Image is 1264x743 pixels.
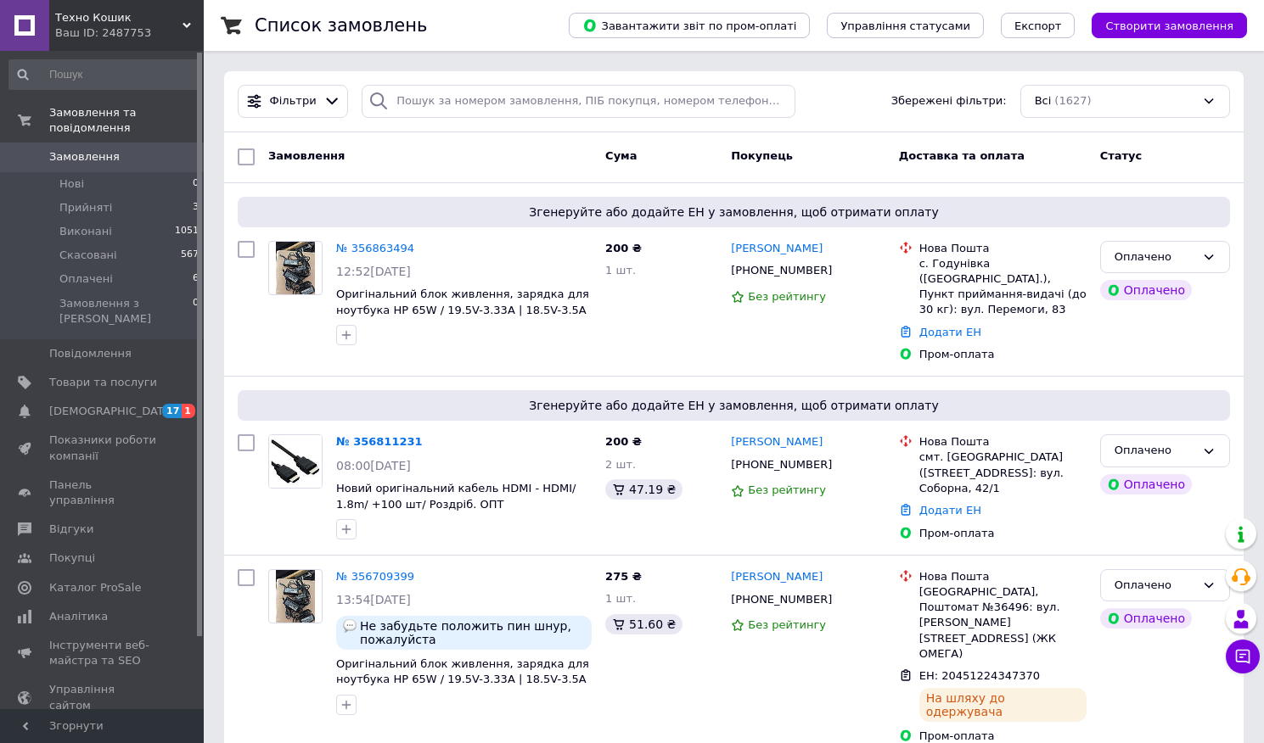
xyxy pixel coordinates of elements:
[1100,608,1192,628] div: Оплачено
[49,609,108,624] span: Аналітика
[605,592,636,605] span: 1 шт.
[605,614,683,634] div: 51.60 ₴
[49,433,157,463] span: Показники роботи компанії
[1001,13,1076,38] button: Експорт
[899,149,1025,162] span: Доставка та оплата
[582,18,796,33] span: Завантажити звіт по пром-оплаті
[336,657,589,686] a: Оригінальний блок живлення, зарядка для ноутбука HP 65W / 19.5V-3.33A | 18.5V-3.5A
[336,459,411,472] span: 08:00[DATE]
[244,204,1223,221] span: Згенеруйте або додайте ЕН у замовлення, щоб отримати оплату
[919,526,1087,541] div: Пром-оплата
[193,296,199,327] span: 0
[255,15,427,36] h1: Список замовлень
[336,242,414,254] a: № 356863494
[1075,19,1247,31] a: Створити замовлення
[919,584,1087,662] div: [GEOGRAPHIC_DATA], Поштомат №36496: вул. [PERSON_NAME][STREET_ADDRESS] (ЖК ОМЕГА)
[1100,149,1143,162] span: Статус
[827,13,984,38] button: Управління статусами
[55,25,204,41] div: Ваш ID: 2487753
[1054,94,1091,107] span: (1627)
[919,347,1087,362] div: Пром-оплата
[728,454,835,476] div: [PHONE_NUMBER]
[193,200,199,215] span: 3
[336,482,576,511] a: Новий оригінальний кабель HDMI - HDMI/ 1.8m/ +100 шт/ Роздріб. ОПТ
[919,256,1087,318] div: с. Годунівка ([GEOGRAPHIC_DATA].), Пункт приймання-видачі (до 30 кг): вул. Перемоги, 83
[360,619,585,646] span: Не забудьте положить пин шнур, пожалуйста
[336,593,411,606] span: 13:54[DATE]
[605,242,642,254] span: 200 ₴
[605,149,637,162] span: Cума
[49,404,175,419] span: [DEMOGRAPHIC_DATA]
[605,264,636,277] span: 1 шт.
[1035,93,1052,109] span: Всі
[1115,577,1195,595] div: Оплачено
[336,570,414,583] a: № 356709399
[49,149,120,165] span: Замовлення
[244,397,1223,414] span: Згенеруйте або додайте ЕН у замовлення, щоб отримати оплату
[49,346,132,361] span: Повідомлення
[55,10,183,25] span: Техно Кошик
[59,296,193,327] span: Замовлення з [PERSON_NAME]
[175,224,199,239] span: 1051
[181,248,199,263] span: 567
[49,580,141,595] span: Каталог ProSale
[193,271,199,287] span: 6
[919,241,1087,256] div: Нова Пошта
[919,669,1040,682] span: ЕН: 20451224347370
[1115,442,1195,460] div: Оплачено
[605,458,636,471] span: 2 шт.
[840,20,970,32] span: Управління статусами
[362,85,795,118] input: Пошук за номером замовлення, ПІБ покупця, номером телефону, Email, номером накладної
[49,478,157,508] span: Панель управління
[728,260,835,282] div: [PHONE_NUMBER]
[1014,20,1062,32] span: Експорт
[336,288,589,316] span: Оригінальний блок живлення, зарядка для ноутбука HP 65W / 19.5V-3.33A | 18.5V-3.5A
[919,326,981,338] a: Додати ЕН
[748,483,826,496] span: Без рейтингу
[49,105,204,136] span: Замовлення та повідомлення
[162,404,182,418] span: 17
[49,375,157,390] span: Товари та послуги
[269,435,322,488] img: Фото товару
[49,638,157,668] span: Інструменти веб-майстра та SEO
[1105,20,1233,32] span: Створити замовлення
[605,570,642,583] span: 275 ₴
[49,682,157,712] span: Управління сайтом
[919,450,1087,496] div: смт. [GEOGRAPHIC_DATA] ([STREET_ADDRESS]: вул. Соборна, 42/1
[731,434,823,450] a: [PERSON_NAME]
[182,404,195,418] span: 1
[59,176,84,192] span: Нові
[1100,280,1192,300] div: Оплачено
[748,618,826,631] span: Без рейтингу
[270,93,317,109] span: Фільтри
[605,435,642,448] span: 200 ₴
[919,434,1087,450] div: Нова Пошта
[268,569,323,623] a: Фото товару
[336,435,423,448] a: № 356811231
[891,93,1007,109] span: Збережені фільтри:
[268,241,323,295] a: Фото товару
[193,176,199,192] span: 0
[748,290,826,303] span: Без рейтингу
[276,570,316,623] img: Фото товару
[49,550,95,566] span: Покупці
[276,242,316,294] img: Фото товару
[336,265,411,278] span: 12:52[DATE]
[731,569,823,585] a: [PERSON_NAME]
[268,149,345,162] span: Замовлення
[919,688,1087,722] div: На шляху до одержувача
[569,13,810,38] button: Завантажити звіт по пром-оплаті
[731,149,793,162] span: Покупець
[8,59,200,90] input: Пошук
[59,248,117,263] span: Скасовані
[728,589,835,611] div: [PHONE_NUMBER]
[268,434,323,489] a: Фото товару
[919,504,981,517] a: Додати ЕН
[59,271,113,287] span: Оплачені
[49,522,93,537] span: Відгуки
[919,569,1087,584] div: Нова Пошта
[1092,13,1247,38] button: Створити замовлення
[59,200,112,215] span: Прийняті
